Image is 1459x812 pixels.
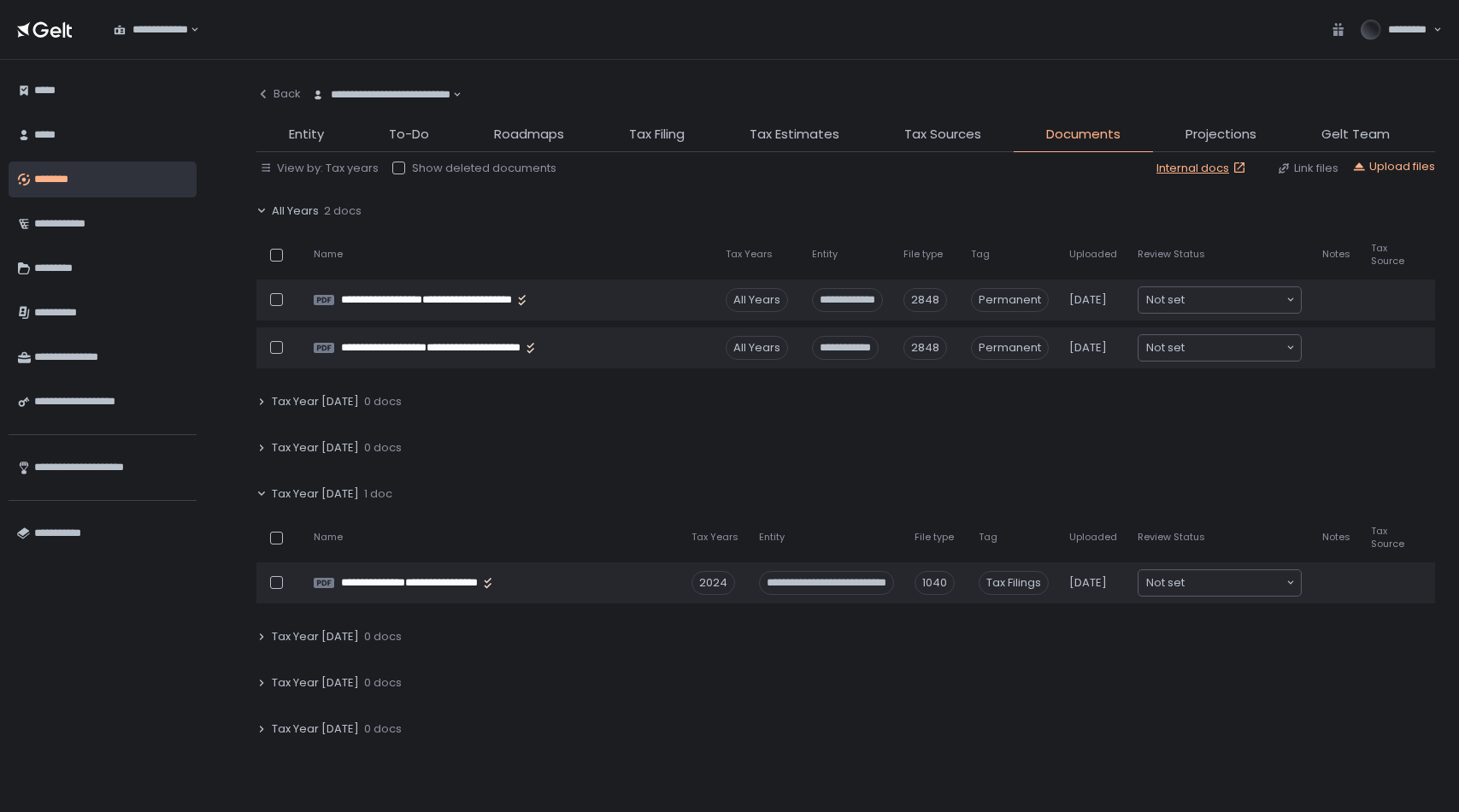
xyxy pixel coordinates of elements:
[389,125,429,144] span: To-Do
[726,248,773,261] span: Tax Years
[314,248,343,261] span: Name
[188,21,189,38] input: Search for option
[1069,531,1117,544] span: Uploaded
[301,77,462,113] div: Search for option
[272,394,359,409] span: Tax Year [DATE]
[364,486,392,502] span: 1 doc
[726,288,788,312] div: All Years
[364,394,402,409] span: 0 docs
[1185,125,1256,144] span: Projections
[450,86,451,103] input: Search for option
[364,675,402,691] span: 0 docs
[1371,242,1404,268] span: Tax Source
[1322,531,1350,544] span: Notes
[915,531,954,544] span: File type
[256,77,301,111] button: Back
[364,629,402,644] span: 0 docs
[272,629,359,644] span: Tax Year [DATE]
[1138,531,1205,544] span: Review Status
[260,161,379,176] button: View by: Tax years
[364,721,402,737] span: 0 docs
[272,486,359,502] span: Tax Year [DATE]
[103,12,199,48] div: Search for option
[1069,248,1117,261] span: Uploaded
[979,571,1049,595] span: Tax Filings
[1069,575,1107,591] span: [DATE]
[1277,161,1338,176] button: Link files
[903,288,947,312] div: 2848
[1138,335,1301,361] div: Search for option
[971,288,1049,312] span: Permanent
[494,125,564,144] span: Roadmaps
[1185,339,1285,356] input: Search for option
[1138,287,1301,313] div: Search for option
[971,336,1049,360] span: Permanent
[691,531,738,544] span: Tax Years
[1046,125,1121,144] span: Documents
[971,248,990,261] span: Tag
[750,125,839,144] span: Tax Estimates
[691,571,735,595] div: 2024
[1185,291,1285,309] input: Search for option
[324,203,362,219] span: 2 docs
[1146,291,1185,309] span: Not set
[272,721,359,737] span: Tax Year [DATE]
[289,125,324,144] span: Entity
[915,571,955,595] div: 1040
[1352,159,1435,174] button: Upload files
[629,125,685,144] span: Tax Filing
[1322,248,1350,261] span: Notes
[364,440,402,456] span: 0 docs
[1138,570,1301,596] div: Search for option
[272,203,319,219] span: All Years
[979,531,997,544] span: Tag
[256,86,301,102] div: Back
[1185,574,1285,591] input: Search for option
[1069,340,1107,356] span: [DATE]
[272,440,359,456] span: Tax Year [DATE]
[1146,574,1185,591] span: Not set
[903,336,947,360] div: 2848
[726,336,788,360] div: All Years
[314,531,343,544] span: Name
[759,531,785,544] span: Entity
[272,675,359,691] span: Tax Year [DATE]
[1156,161,1250,176] a: Internal docs
[1146,339,1185,356] span: Not set
[1138,248,1205,261] span: Review Status
[1069,292,1107,308] span: [DATE]
[1321,125,1390,144] span: Gelt Team
[904,125,981,144] span: Tax Sources
[1371,525,1404,550] span: Tax Source
[812,248,838,261] span: Entity
[903,248,943,261] span: File type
